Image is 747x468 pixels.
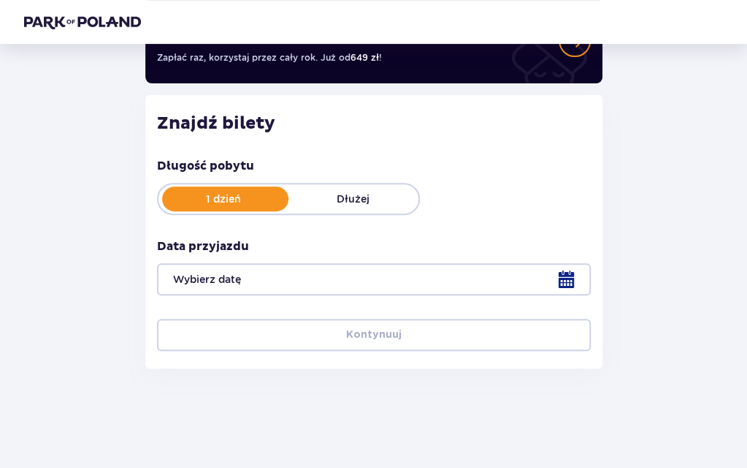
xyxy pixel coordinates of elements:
p: Kontynuuj [346,328,402,342]
p: Długość pobytu [157,158,254,174]
img: Park of Poland logo [24,15,141,29]
h2: Znajdź bilety [157,113,591,135]
p: 1 dzień [158,192,288,206]
button: Kontynuuj [157,319,591,351]
p: Data przyjazdu [157,238,249,254]
p: Dłużej [288,192,418,206]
